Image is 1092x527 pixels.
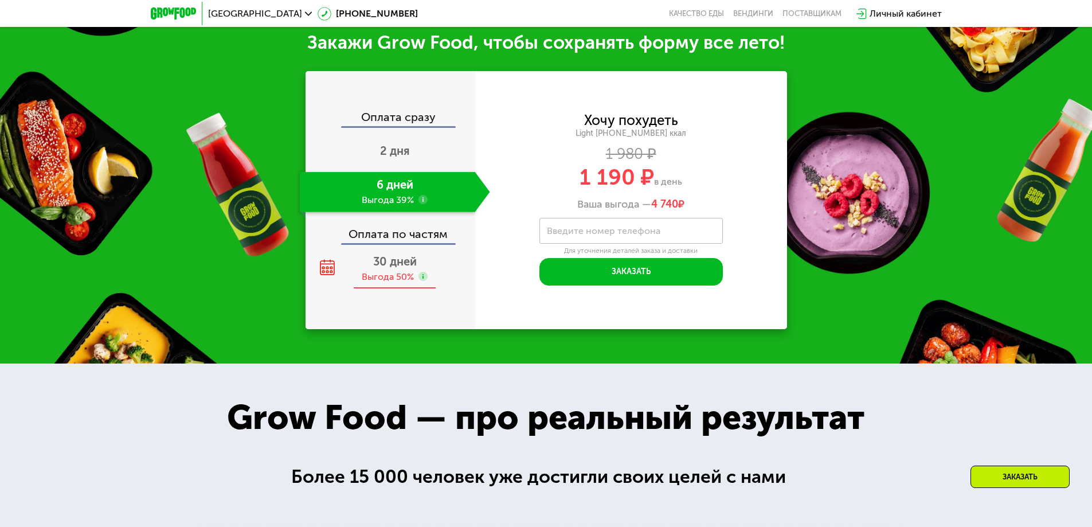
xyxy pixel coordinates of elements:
div: Выгода 50% [362,271,414,283]
div: Оплата сразу [307,111,475,126]
div: поставщикам [782,9,841,18]
span: 2 дня [380,144,410,158]
a: Вендинги [733,9,773,18]
label: Введите номер телефона [547,228,660,234]
div: Хочу похудеть [584,114,678,127]
div: Ваша выгода — [475,198,787,211]
div: Для уточнения деталей заказа и доставки [539,247,723,256]
div: Light [PHONE_NUMBER] ккал [475,128,787,139]
a: Качество еды [669,9,724,18]
span: 30 дней [373,255,417,268]
span: 4 740 [651,198,678,210]
span: [GEOGRAPHIC_DATA] [208,9,302,18]
a: [PHONE_NUMBER] [318,7,418,21]
div: Личный кабинет [870,7,942,21]
span: ₽ [651,198,684,211]
span: 1 190 ₽ [580,164,654,190]
div: Grow Food — про реальный результат [202,392,890,443]
button: Заказать [539,258,723,286]
span: в день [654,176,682,187]
div: 1 980 ₽ [475,148,787,161]
div: Заказать [970,466,1070,488]
div: Более 15 000 человек уже достигли своих целей с нами [291,463,801,491]
div: Оплата по частям [307,217,475,243]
